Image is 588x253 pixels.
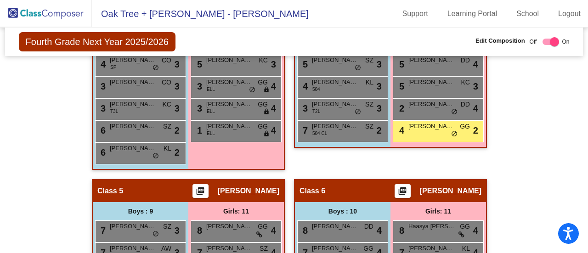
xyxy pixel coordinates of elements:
[110,108,118,115] span: T3L
[188,202,284,220] div: Girls: 11
[163,222,171,231] span: SZ
[195,59,202,69] span: 5
[300,81,308,91] span: 4
[408,56,454,65] span: [PERSON_NAME]
[175,224,180,237] span: 3
[163,122,171,131] span: SZ
[98,81,106,91] span: 3
[98,225,106,236] span: 7
[295,202,390,220] div: Boys : 10
[473,124,478,137] span: 2
[312,78,358,87] span: [PERSON_NAME]
[355,64,361,72] span: do_not_disturb_alt
[195,225,202,236] span: 8
[175,79,180,93] span: 3
[475,36,525,45] span: Edit Composition
[461,100,470,109] span: DD
[162,56,171,65] span: CO
[153,152,159,160] span: do_not_disturb_alt
[408,222,454,231] span: Haasya [PERSON_NAME]
[271,124,276,137] span: 4
[377,224,382,237] span: 4
[175,124,180,137] span: 2
[397,225,404,236] span: 8
[364,222,373,231] span: DD
[300,225,308,236] span: 8
[365,56,373,65] span: SZ
[397,59,404,69] span: 5
[473,101,478,115] span: 4
[365,122,373,131] span: SZ
[377,79,382,93] span: 3
[175,146,180,159] span: 2
[110,144,156,153] span: [PERSON_NAME]
[271,79,276,93] span: 4
[207,108,215,115] span: ELL
[460,122,470,131] span: GG
[263,86,270,94] span: lock
[460,222,470,231] span: GG
[355,108,361,116] span: do_not_disturb_alt
[207,86,215,93] span: ELL
[98,59,106,69] span: 4
[271,224,276,237] span: 4
[195,186,206,199] mat-icon: picture_as_pdf
[390,202,486,220] div: Girls: 11
[461,56,470,65] span: DD
[206,56,252,65] span: [PERSON_NAME]
[377,124,382,137] span: 2
[263,108,270,116] span: lock
[206,100,252,109] span: [PERSON_NAME]
[312,86,320,93] span: 504
[218,186,279,196] span: [PERSON_NAME]
[206,244,252,253] span: [PERSON_NAME]
[175,101,180,115] span: 3
[312,244,358,253] span: [PERSON_NAME]
[153,64,159,72] span: do_not_disturb_alt
[366,78,373,87] span: KL
[377,57,382,71] span: 3
[420,186,481,196] span: [PERSON_NAME]
[397,125,404,135] span: 4
[408,244,454,253] span: [PERSON_NAME]
[258,100,268,109] span: GG
[312,122,358,131] span: [PERSON_NAME]
[397,103,404,113] span: 2
[271,101,276,115] span: 4
[206,222,252,231] span: [PERSON_NAME]
[312,56,358,65] span: [PERSON_NAME]
[377,101,382,115] span: 3
[300,186,325,196] span: Class 6
[473,57,478,71] span: 4
[110,122,156,131] span: [PERSON_NAME]
[249,86,255,94] span: do_not_disturb_alt
[461,78,470,87] span: KC
[312,108,320,115] span: T2L
[530,38,537,46] span: Off
[312,222,358,231] span: [PERSON_NAME]
[110,100,156,109] span: [PERSON_NAME]
[98,125,106,135] span: 6
[509,6,546,21] a: School
[97,186,123,196] span: Class 5
[395,184,411,198] button: Print Students Details
[312,130,327,137] span: 504 CL
[258,222,268,231] span: GG
[175,57,180,71] span: 3
[195,125,202,135] span: 1
[440,6,505,21] a: Learning Portal
[395,6,435,21] a: Support
[207,130,215,137] span: ELL
[110,222,156,231] span: [PERSON_NAME]
[206,122,252,131] span: [PERSON_NAME]
[451,130,458,138] span: do_not_disturb_alt
[195,81,202,91] span: 3
[110,56,156,65] span: [PERSON_NAME] Said
[164,144,171,153] span: KL
[258,122,268,131] span: GG
[192,184,209,198] button: Print Students Details
[206,78,252,87] span: [PERSON_NAME] Gudur
[258,78,268,87] span: GG
[271,57,276,71] span: 3
[92,6,309,21] span: Oak Tree + [PERSON_NAME] - [PERSON_NAME]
